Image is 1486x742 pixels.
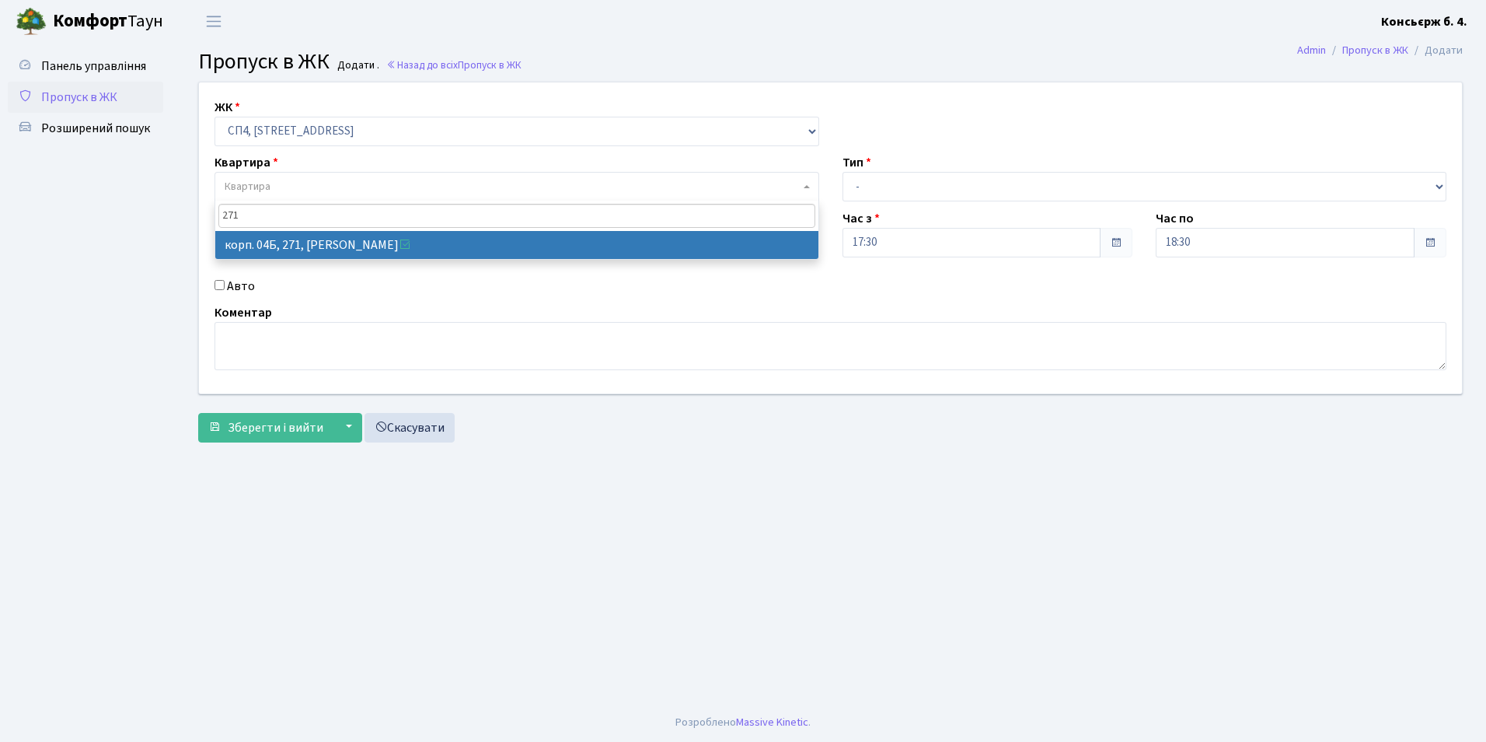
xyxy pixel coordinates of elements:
div: Розроблено . [675,714,811,731]
label: Тип [842,153,871,172]
label: Квартира [215,153,278,172]
a: Admin [1297,42,1326,58]
span: Панель управління [41,58,146,75]
label: Час по [1156,209,1194,228]
img: logo.png [16,6,47,37]
label: Коментар [215,303,272,322]
span: Квартира [225,179,270,194]
span: Пропуск в ЖК [198,46,330,77]
a: Пропуск в ЖК [8,82,163,113]
nav: breadcrumb [1274,34,1486,67]
label: Час з [842,209,880,228]
span: Зберегти і вийти [228,419,323,436]
li: корп. 04Б, 271, [PERSON_NAME] [215,231,818,259]
a: Пропуск в ЖК [1342,42,1408,58]
span: Пропуск в ЖК [458,58,521,72]
button: Переключити навігацію [194,9,233,34]
b: Комфорт [53,9,127,33]
button: Зберегти і вийти [198,413,333,443]
span: Розширений пошук [41,120,150,137]
label: Авто [227,277,255,296]
b: Консьєрж б. 4. [1381,13,1467,30]
span: Пропуск в ЖК [41,89,117,106]
a: Розширений пошук [8,113,163,144]
label: ЖК [215,98,240,117]
a: Скасувати [365,413,455,443]
span: Таун [53,9,163,35]
a: Панель управління [8,51,163,82]
small: Додати . [334,59,379,72]
a: Консьєрж б. 4. [1381,12,1467,31]
li: Додати [1408,42,1463,59]
a: Massive Kinetic [736,714,808,730]
a: Назад до всіхПропуск в ЖК [386,58,521,72]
